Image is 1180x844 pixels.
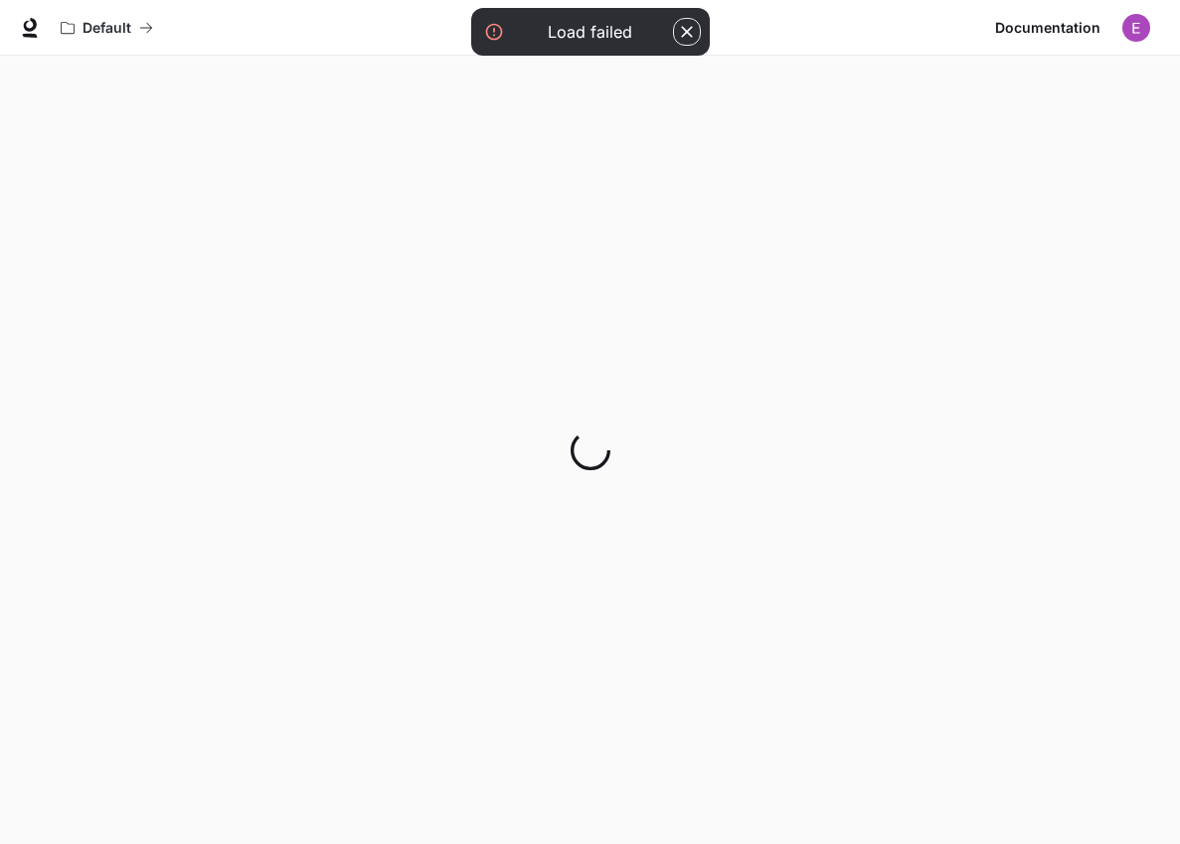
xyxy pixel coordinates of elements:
[1116,8,1156,48] button: User avatar
[987,8,1108,48] a: Documentation
[995,16,1100,41] span: Documentation
[1122,14,1150,42] img: User avatar
[52,8,162,48] button: All workspaces
[83,20,131,37] p: Default
[548,20,632,44] div: Load failed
